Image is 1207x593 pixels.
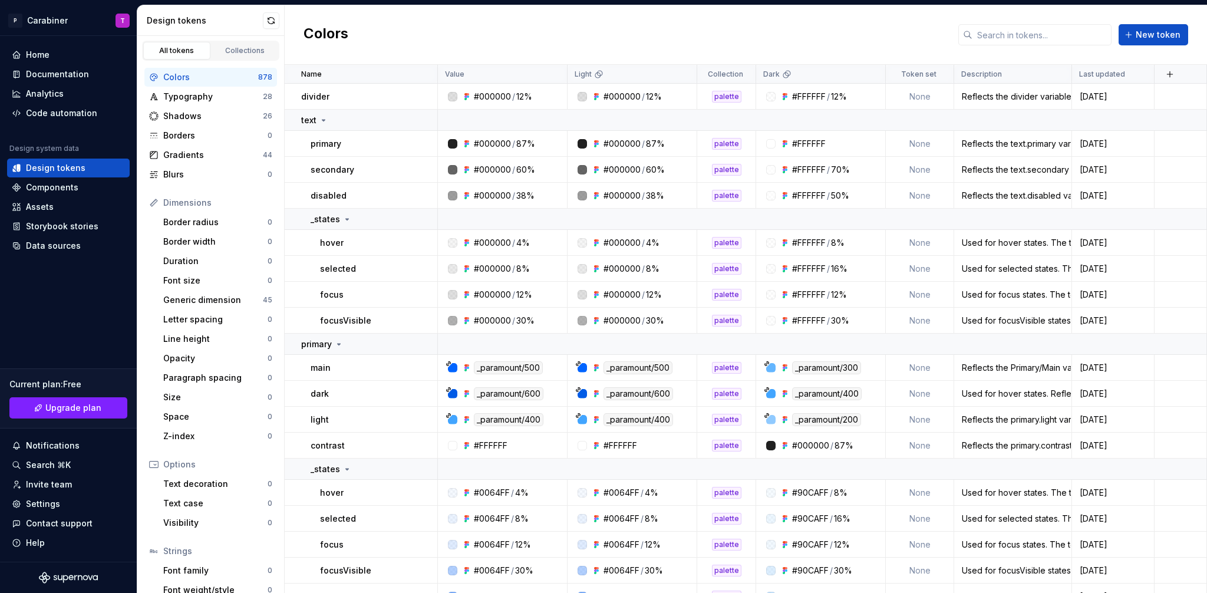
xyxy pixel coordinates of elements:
div: #0064FF [603,487,639,499]
a: Design tokens [7,159,130,177]
div: 8% [645,513,658,525]
div: [DATE] [1073,91,1153,103]
div: Search ⌘K [26,459,71,471]
div: / [641,487,644,499]
div: 0 [268,479,272,489]
div: #FFFFFF [792,289,826,301]
p: primary [311,138,341,150]
div: 30% [646,315,664,327]
div: T [120,16,125,25]
div: Shadows [163,110,263,122]
div: Reflects the Primary/Main variable from the theme object [955,362,1071,374]
p: hover [320,237,344,249]
div: #000000 [474,138,511,150]
div: 60% [646,164,665,176]
div: [DATE] [1073,138,1153,150]
div: Analytics [26,88,64,100]
div: Assets [26,201,54,213]
div: 16% [834,513,850,525]
div: palette [712,388,741,400]
div: #000000 [474,289,511,301]
div: 0 [268,315,272,324]
div: Duration [163,255,268,267]
div: / [642,190,645,202]
div: 12% [516,91,532,103]
div: 0 [268,276,272,285]
button: Search ⌘K [7,456,130,475]
div: / [830,487,833,499]
div: #90CAFF [792,513,829,525]
p: Light [575,70,592,79]
div: / [512,237,515,249]
div: 44 [263,150,272,160]
div: Line height [163,333,268,345]
div: / [512,164,515,176]
div: #FFFFFF [792,91,826,103]
div: Reflects the primary.light variable from the theme object [955,414,1071,426]
a: Components [7,178,130,197]
div: palette [712,487,741,499]
div: Reflects the text.secondary variable from the theme object [955,164,1071,176]
div: _paramount/600 [603,387,673,400]
div: 8% [831,237,845,249]
div: 0 [268,431,272,441]
a: Font family0 [159,561,277,580]
div: [DATE] [1073,237,1153,249]
div: _paramount/300 [792,361,861,374]
p: Last updated [1079,70,1125,79]
div: 87% [835,440,853,452]
div: 0 [268,354,272,363]
div: / [512,315,515,327]
div: palette [712,263,741,275]
p: _states [311,213,340,225]
div: Home [26,49,50,61]
p: secondary [311,164,354,176]
a: Opacity0 [159,349,277,368]
div: 0 [268,412,272,421]
a: Text case0 [159,494,277,513]
div: #000000 [474,263,511,275]
span: Upgrade plan [45,402,101,414]
div: Data sources [26,240,81,252]
p: focusVisible [320,315,371,327]
div: / [512,138,515,150]
div: / [512,263,515,275]
div: Blurs [163,169,268,180]
div: Invite team [26,479,72,490]
a: Line height0 [159,330,277,348]
div: #000000 [603,315,641,327]
p: Collection [708,70,743,79]
p: Token set [901,70,936,79]
div: / [827,237,830,249]
td: None [886,433,954,459]
a: Supernova Logo [39,572,98,584]
a: Generic dimension45 [159,291,277,309]
div: Documentation [26,68,89,80]
div: Space [163,411,268,423]
div: / [511,513,514,525]
div: Contact support [26,518,93,529]
div: #000000 [474,237,511,249]
div: #FFFFFF [792,164,826,176]
a: Border radius0 [159,213,277,232]
div: Design tokens [26,162,85,174]
p: Description [961,70,1002,79]
p: text [301,114,316,126]
div: 0 [268,499,272,508]
div: Font family [163,565,268,576]
div: 12% [831,91,847,103]
div: #000000 [474,315,511,327]
td: None [886,157,954,183]
div: Design tokens [147,15,263,27]
div: #FFFFFF [603,440,637,452]
div: _paramount/500 [474,361,543,374]
div: 4% [645,487,658,499]
div: / [827,263,830,275]
div: palette [712,289,741,301]
div: 70% [831,164,850,176]
div: 4% [646,237,659,249]
td: None [886,183,954,209]
div: 26 [263,111,272,121]
p: contrast [311,440,345,452]
div: 0 [268,334,272,344]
